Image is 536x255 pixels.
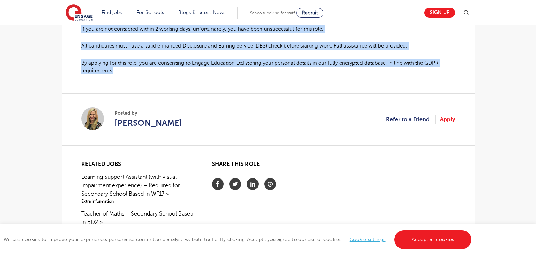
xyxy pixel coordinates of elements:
[102,10,122,15] a: Find jobs
[81,198,193,204] span: Extra information
[81,210,193,233] a: Teacher of Maths – Secondary School Based in BD2 >Extra information
[81,173,193,204] a: Learning Support Assistant (with visual impairment experience) – Required for Secondary School Ba...
[296,8,323,18] a: Recruit
[81,60,438,73] span: By applying for this role, you are consenting to Engage Education Ltd storing your personal detai...
[3,237,473,242] span: We use cookies to improve your experience, personalise content, and analyse website traffic. By c...
[66,4,93,22] img: Engage Education
[386,115,435,124] a: Refer to a Friend
[114,117,182,129] a: [PERSON_NAME]
[350,237,386,242] a: Cookie settings
[81,26,323,32] span: If you are not contacted within 2 working days, unfortunately, you have been unsuccessful for thi...
[114,109,182,117] span: Posted by
[394,230,472,249] a: Accept all cookies
[81,43,407,49] span: All candidates must have a valid enhanced Disclosure and Barring Service (DBS) check before start...
[81,161,193,168] h2: Related jobs
[178,10,226,15] a: Blogs & Latest News
[212,161,324,171] h2: Share this role
[440,115,455,124] a: Apply
[250,10,295,15] span: Schools looking for staff
[302,10,318,15] span: Recruit
[424,8,455,18] a: Sign up
[136,10,164,15] a: For Schools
